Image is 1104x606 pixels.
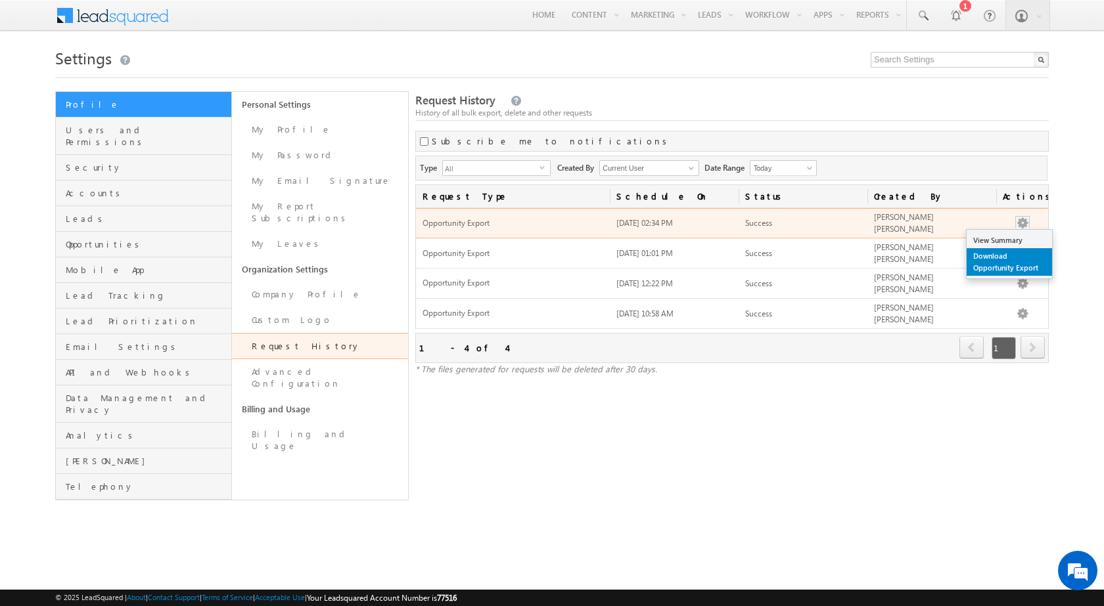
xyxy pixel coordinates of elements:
[56,448,231,474] a: [PERSON_NAME]
[56,385,231,423] a: Data Management and Privacy
[540,164,550,170] span: select
[56,181,231,206] a: Accounts
[232,359,408,397] a: Advanced Configuration
[202,593,253,601] a: Terms of Service
[66,366,228,378] span: API and Webhooks
[996,185,1048,207] span: Actions
[232,168,408,194] a: My Email Signature
[66,264,228,276] span: Mobile App
[66,124,228,148] span: Users and Permissions
[232,282,408,307] a: Company Profile
[66,481,228,492] span: Telephony
[423,218,603,229] span: Opportunity Export
[232,333,408,359] a: Request History
[610,185,739,207] a: Schedule On
[419,340,507,355] div: 1 - 4 of 4
[232,397,408,422] a: Billing and Usage
[56,155,231,181] a: Security
[992,337,1016,359] span: 1
[437,593,457,603] span: 77516
[66,98,228,110] span: Profile
[874,272,934,294] span: [PERSON_NAME] [PERSON_NAME]
[867,185,996,207] a: Created By
[55,592,457,604] span: © 2025 LeadSquared | | | | |
[56,334,231,360] a: Email Settings
[874,212,934,234] span: [PERSON_NAME] [PERSON_NAME]
[66,341,228,353] span: Email Settings
[415,107,1049,119] div: History of all bulk export, delete and other requests
[66,429,228,441] span: Analytics
[56,309,231,334] a: Lead Prioritization
[443,161,540,175] span: All
[56,283,231,309] a: Lead Tracking
[420,160,442,174] span: Type
[423,308,603,319] span: Opportunity Export
[66,187,228,199] span: Accounts
[66,162,228,173] span: Security
[148,593,200,601] a: Contact Support
[232,231,408,257] a: My Leaves
[307,593,457,603] span: Your Leadsquared Account Number is
[616,248,673,258] span: [DATE] 01:01 PM
[704,160,750,174] span: Date Range
[959,336,984,358] span: prev
[432,135,672,147] label: Subscribe me to notifications
[557,160,599,174] span: Created By
[232,194,408,231] a: My Report Subscriptions
[56,92,231,118] a: Profile
[745,309,772,318] span: Success
[232,422,408,459] a: Billing and Usage
[232,117,408,142] a: My Profile
[616,218,673,228] span: [DATE] 02:34 PM
[750,162,813,174] span: Today
[745,218,772,228] span: Success
[415,93,495,108] span: Request History
[127,593,146,601] a: About
[967,232,1052,248] a: View Summary
[959,337,984,358] a: prev
[750,160,817,176] a: Today
[967,248,1052,276] a: Download Opportunity Export
[1021,337,1045,358] a: next
[66,392,228,416] span: Data Management and Privacy
[66,238,228,250] span: Opportunities
[1021,336,1045,358] span: next
[56,360,231,385] a: API and Webhooks
[874,242,934,264] span: [PERSON_NAME] [PERSON_NAME]
[745,278,772,288] span: Success
[56,423,231,448] a: Analytics
[681,162,698,175] a: Show All Items
[616,309,674,318] span: [DATE] 10:58 AM
[56,232,231,257] a: Opportunities
[415,363,657,374] span: * The files generated for requests will be deleted after 30 days.
[599,160,699,176] input: Type to Search
[232,92,408,117] a: Personal Settings
[56,206,231,232] a: Leads
[66,455,228,467] span: [PERSON_NAME]
[66,290,228,301] span: Lead Tracking
[871,52,1049,68] input: Search Settings
[745,248,772,258] span: Success
[423,278,603,289] span: Opportunity Export
[255,593,305,601] a: Acceptable Use
[416,185,609,207] a: Request Type
[55,47,112,68] span: Settings
[56,474,231,500] a: Telephony
[66,315,228,327] span: Lead Prioritization
[739,185,867,207] a: Status
[232,142,408,168] a: My Password
[66,213,228,225] span: Leads
[56,257,231,283] a: Mobile App
[442,160,551,176] div: All
[616,278,673,288] span: [DATE] 12:22 PM
[423,248,603,259] span: Opportunity Export
[232,307,408,333] a: Custom Logo
[874,303,934,324] span: [PERSON_NAME] [PERSON_NAME]
[232,257,408,282] a: Organization Settings
[56,118,231,155] a: Users and Permissions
